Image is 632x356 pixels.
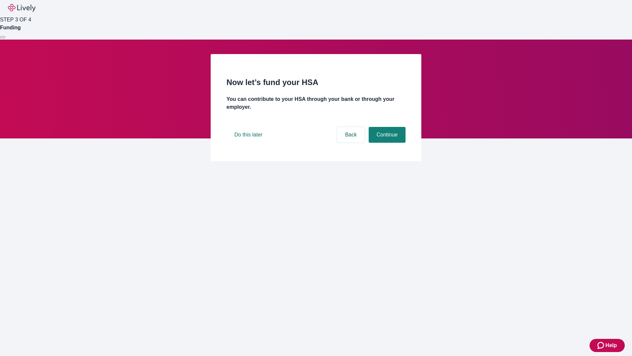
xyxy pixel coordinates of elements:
[8,4,36,12] img: Lively
[590,339,625,352] button: Zendesk support iconHelp
[226,76,406,88] h2: Now let’s fund your HSA
[337,127,365,143] button: Back
[226,127,270,143] button: Do this later
[226,95,406,111] h4: You can contribute to your HSA through your bank or through your employer.
[369,127,406,143] button: Continue
[597,341,605,349] svg: Zendesk support icon
[605,341,617,349] span: Help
